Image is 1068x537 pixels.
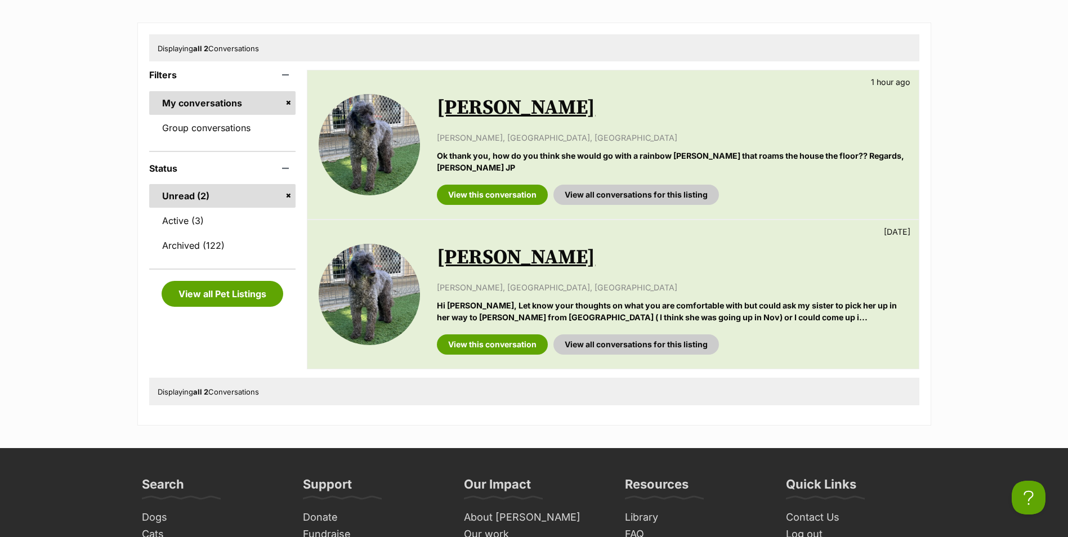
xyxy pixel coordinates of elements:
h3: Search [142,476,184,499]
a: About [PERSON_NAME] [459,509,609,526]
a: Dogs [137,509,287,526]
p: [DATE] [884,226,910,238]
a: Donate [298,509,448,526]
a: Group conversations [149,116,296,140]
a: Unread (2) [149,184,296,208]
a: Archived (122) [149,234,296,257]
p: 1 hour ago [871,76,910,88]
strong: all 2 [193,44,208,53]
h3: Our Impact [464,476,531,499]
a: View all conversations for this listing [553,185,719,205]
header: Status [149,163,296,173]
a: My conversations [149,91,296,115]
strong: all 2 [193,387,208,396]
a: View all conversations for this listing [553,334,719,355]
a: Library [620,509,770,526]
iframe: Help Scout Beacon - Open [1012,481,1045,514]
p: [PERSON_NAME], [GEOGRAPHIC_DATA], [GEOGRAPHIC_DATA] [437,132,907,144]
h3: Support [303,476,352,499]
a: [PERSON_NAME] [437,95,595,120]
header: Filters [149,70,296,80]
p: Hi [PERSON_NAME], Let know your thoughts on what you are comfortable with but could ask my sister... [437,299,907,324]
a: Active (3) [149,209,296,232]
p: [PERSON_NAME], [GEOGRAPHIC_DATA], [GEOGRAPHIC_DATA] [437,281,907,293]
a: Contact Us [781,509,931,526]
a: [PERSON_NAME] [437,245,595,270]
a: View all Pet Listings [162,281,283,307]
p: Ok thank you, how do you think she would go with a rainbow [PERSON_NAME] that roams the house the... [437,150,907,174]
img: Coco Bella [319,94,420,195]
span: Displaying Conversations [158,44,259,53]
a: View this conversation [437,334,548,355]
span: Displaying Conversations [158,387,259,396]
h3: Resources [625,476,689,499]
h3: Quick Links [786,476,856,499]
a: View this conversation [437,185,548,205]
img: Coco Bella [319,244,420,345]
